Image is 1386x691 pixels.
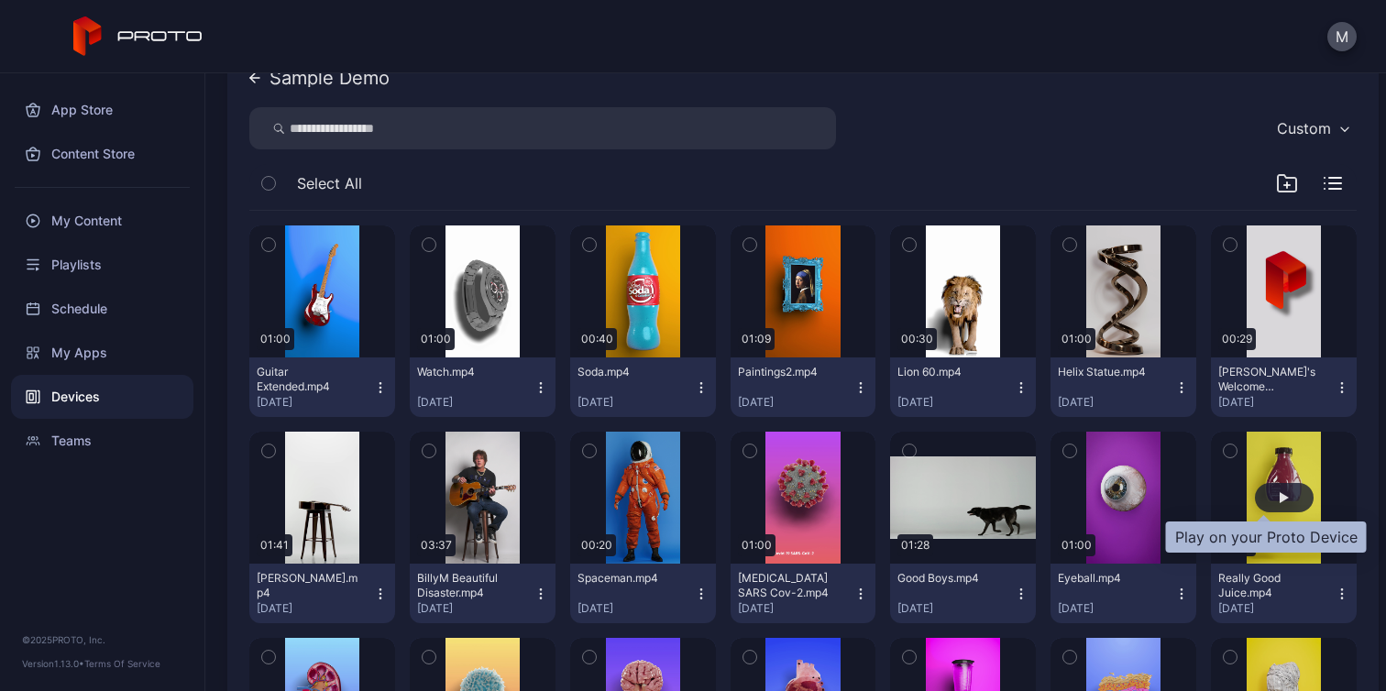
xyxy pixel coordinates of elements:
[1166,521,1367,553] div: Play on your Proto Device
[1218,571,1319,600] div: Really Good Juice.mp4
[1058,601,1174,616] div: [DATE]
[11,287,193,331] a: Schedule
[1211,357,1357,417] button: [PERSON_NAME]'s Welcome Video.mp4[DATE]
[1277,119,1331,137] div: Custom
[570,357,716,417] button: Soda.mp4[DATE]
[249,564,395,623] button: [PERSON_NAME].mp4[DATE]
[11,419,193,463] a: Teams
[1058,571,1159,586] div: Eyeball.mp4
[577,395,694,410] div: [DATE]
[297,172,362,194] span: Select All
[22,632,182,647] div: © 2025 PROTO, Inc.
[269,69,390,87] div: Sample Demo
[577,365,678,379] div: Soda.mp4
[1268,107,1357,149] button: Custom
[410,564,555,623] button: BillyM Beautiful Disaster.mp4[DATE]
[417,395,533,410] div: [DATE]
[731,357,876,417] button: Paintings2.mp4[DATE]
[890,357,1036,417] button: Lion 60.mp4[DATE]
[257,395,373,410] div: [DATE]
[738,365,839,379] div: Paintings2.mp4
[11,375,193,419] a: Devices
[570,564,716,623] button: Spaceman.mp4[DATE]
[11,88,193,132] a: App Store
[417,365,518,379] div: Watch.mp4
[738,571,839,600] div: Covid-19 SARS Cov-2.mp4
[11,199,193,243] a: My Content
[1050,357,1196,417] button: Helix Statue.mp4[DATE]
[11,132,193,176] a: Content Store
[11,331,193,375] a: My Apps
[897,571,998,586] div: Good Boys.mp4
[257,571,357,600] div: BillyM Silhouette.mp4
[731,564,876,623] button: [MEDICAL_DATA] SARS Cov-2.mp4[DATE]
[417,571,518,600] div: BillyM Beautiful Disaster.mp4
[738,395,854,410] div: [DATE]
[897,395,1014,410] div: [DATE]
[1327,22,1357,51] button: M
[249,357,395,417] button: Guitar Extended.mp4[DATE]
[890,564,1036,623] button: Good Boys.mp4[DATE]
[11,243,193,287] a: Playlists
[1058,395,1174,410] div: [DATE]
[1218,365,1319,394] div: David's Welcome Video.mp4
[577,571,678,586] div: Spaceman.mp4
[1218,601,1335,616] div: [DATE]
[1058,365,1159,379] div: Helix Statue.mp4
[22,658,84,669] span: Version 1.13.0 •
[410,357,555,417] button: Watch.mp4[DATE]
[257,365,357,394] div: Guitar Extended.mp4
[897,601,1014,616] div: [DATE]
[257,601,373,616] div: [DATE]
[417,601,533,616] div: [DATE]
[84,658,160,669] a: Terms Of Service
[1218,395,1335,410] div: [DATE]
[738,601,854,616] div: [DATE]
[1211,564,1357,623] button: Really Good Juice.mp4[DATE]
[897,365,998,379] div: Lion 60.mp4
[1050,564,1196,623] button: Eyeball.mp4[DATE]
[577,601,694,616] div: [DATE]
